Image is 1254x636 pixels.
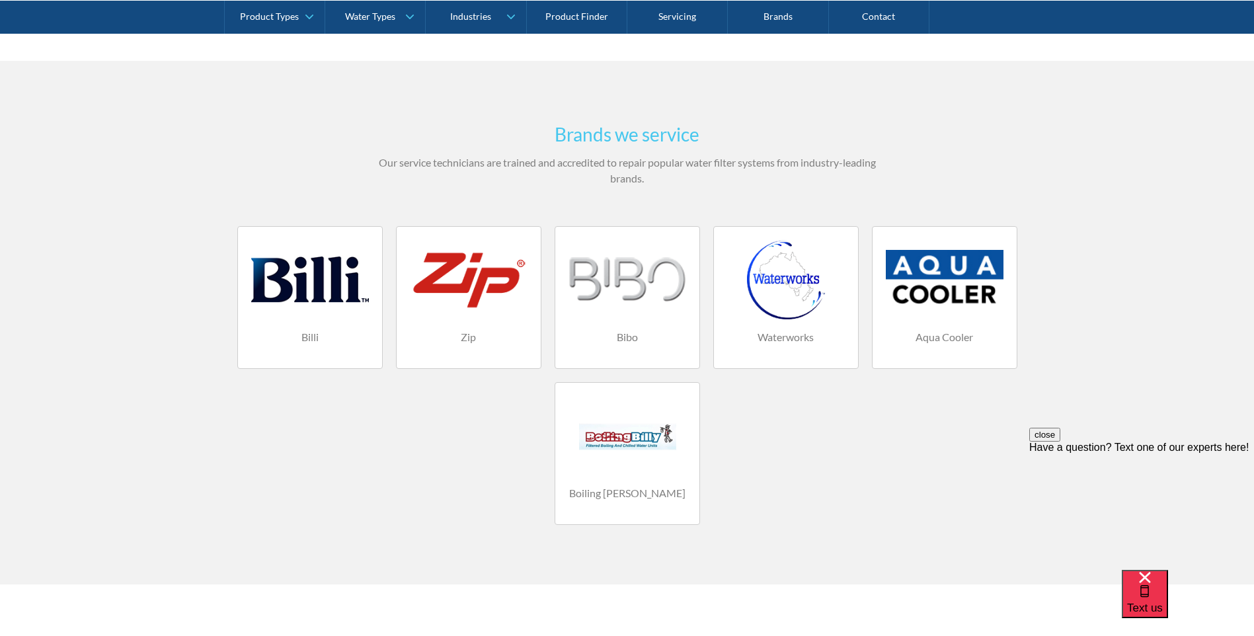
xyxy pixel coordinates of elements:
[251,329,369,345] h4: Billi
[1122,570,1254,636] iframe: podium webchat widget bubble
[555,382,700,525] a: Boiling [PERSON_NAME]
[370,120,885,148] h3: Brands we service
[886,329,1003,345] h4: Aqua Cooler
[410,329,528,345] h4: Zip
[568,329,686,345] h4: Bibo
[568,485,686,501] h4: Boiling [PERSON_NAME]
[345,11,395,22] div: Water Types
[727,329,845,345] h4: Waterworks
[240,11,299,22] div: Product Types
[450,11,491,22] div: Industries
[1029,428,1254,586] iframe: podium webchat widget prompt
[396,226,541,369] a: Zip
[370,155,885,186] p: Our service technicians are trained and accredited to repair popular water filter systems from in...
[872,226,1017,369] a: Aqua Cooler
[713,226,859,369] a: Waterworks
[555,226,700,369] a: Bibo
[237,226,383,369] a: Billi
